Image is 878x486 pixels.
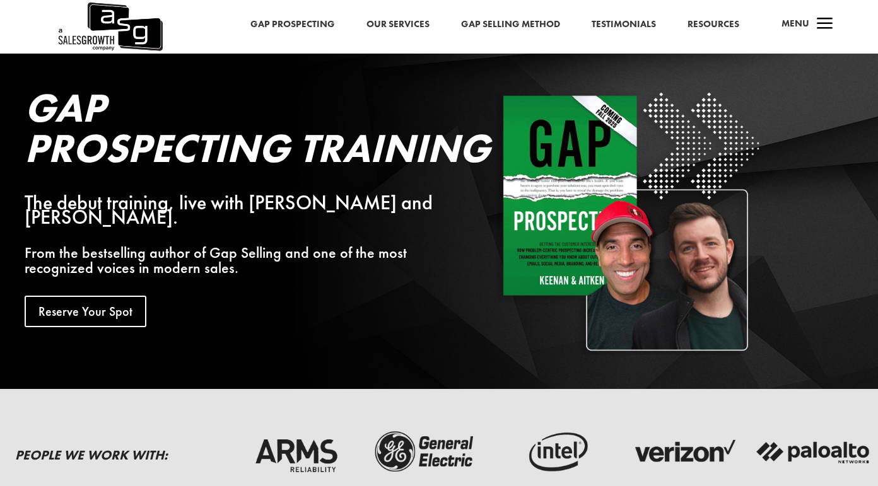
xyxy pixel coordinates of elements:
div: The debut training, live with [PERSON_NAME] and [PERSON_NAME]. [25,195,454,226]
a: Gap Prospecting [250,16,335,33]
a: Our Services [366,16,430,33]
img: Square White - Shadow [496,88,763,355]
a: Resources [688,16,739,33]
a: Reserve Your Spot [25,296,146,327]
span: Menu [781,17,809,30]
span: a [812,12,838,37]
a: Gap Selling Method [461,16,560,33]
a: Testimonials [592,16,656,33]
img: ge-logo-dark [367,429,484,475]
img: arms-reliability-logo-dark [238,429,354,475]
img: palato-networks-logo-dark [755,429,872,475]
img: verizon-logo-dark [626,429,742,475]
h2: Gap Prospecting Training [25,88,454,175]
p: From the bestselling author of Gap Selling and one of the most recognized voices in modern sales. [25,245,454,275]
img: intel-logo-dark [496,429,613,475]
